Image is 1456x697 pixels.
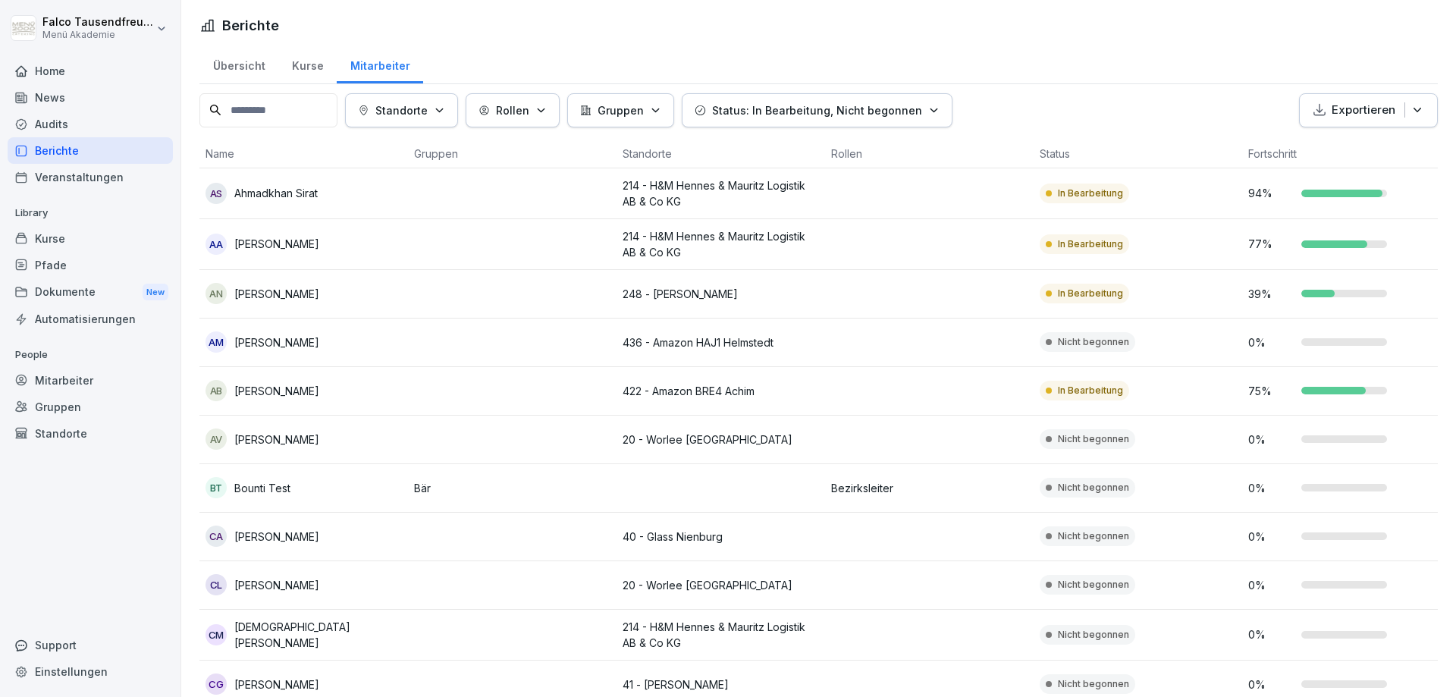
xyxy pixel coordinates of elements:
[199,45,278,83] a: Übersicht
[8,632,173,658] div: Support
[199,140,408,168] th: Name
[206,624,227,645] div: CM
[234,383,319,399] p: [PERSON_NAME]
[143,284,168,301] div: New
[8,420,173,447] div: Standorte
[8,658,173,685] a: Einstellungen
[617,140,825,168] th: Standorte
[623,228,819,260] p: 214 - H&M Hennes & Mauritz Logistik AB & Co KG
[1248,529,1294,545] p: 0 %
[1248,286,1294,302] p: 39 %
[1332,102,1395,119] p: Exportieren
[466,93,560,127] button: Rollen
[1248,677,1294,692] p: 0 %
[1299,93,1438,127] button: Exportieren
[623,383,819,399] p: 422 - Amazon BRE4 Achim
[8,367,173,394] a: Mitarbeiter
[682,93,952,127] button: Status: In Bearbeitung, Nicht begonnen
[1058,578,1129,592] p: Nicht begonnen
[8,164,173,190] a: Veranstaltungen
[206,234,227,255] div: AA
[1058,677,1129,691] p: Nicht begonnen
[1248,236,1294,252] p: 77 %
[337,45,423,83] a: Mitarbeiter
[8,278,173,306] a: DokumenteNew
[206,673,227,695] div: CG
[234,577,319,593] p: [PERSON_NAME]
[206,429,227,450] div: AV
[1058,187,1123,200] p: In Bearbeitung
[623,432,819,447] p: 20 - Worlee [GEOGRAPHIC_DATA]
[623,177,819,209] p: 214 - H&M Hennes & Mauritz Logistik AB & Co KG
[623,619,819,651] p: 214 - H&M Hennes & Mauritz Logistik AB & Co KG
[206,183,227,204] div: AS
[278,45,337,83] a: Kurse
[8,201,173,225] p: Library
[623,286,819,302] p: 248 - [PERSON_NAME]
[1058,237,1123,251] p: In Bearbeitung
[234,619,402,651] p: [DEMOGRAPHIC_DATA][PERSON_NAME]
[1248,577,1294,593] p: 0 %
[206,574,227,595] div: CL
[712,102,922,118] p: Status: In Bearbeitung, Nicht begonnen
[8,394,173,420] a: Gruppen
[408,140,617,168] th: Gruppen
[1248,185,1294,201] p: 94 %
[598,102,644,118] p: Gruppen
[222,15,279,36] h1: Berichte
[1034,140,1242,168] th: Status
[1248,334,1294,350] p: 0 %
[234,286,319,302] p: [PERSON_NAME]
[8,225,173,252] a: Kurse
[496,102,529,118] p: Rollen
[345,93,458,127] button: Standorte
[623,334,819,350] p: 436 - Amazon HAJ1 Helmstedt
[42,16,153,29] p: Falco Tausendfreund
[234,480,290,496] p: Bounti Test
[234,236,319,252] p: [PERSON_NAME]
[206,331,227,353] div: AM
[8,343,173,367] p: People
[8,252,173,278] div: Pfade
[831,480,1028,496] p: Bezirksleiter
[623,577,819,593] p: 20 - Worlee [GEOGRAPHIC_DATA]
[206,477,227,498] div: BT
[825,140,1034,168] th: Rollen
[206,283,227,304] div: AN
[8,84,173,111] a: News
[375,102,428,118] p: Standorte
[234,185,318,201] p: Ahmadkhan Sirat
[1242,140,1451,168] th: Fortschritt
[206,526,227,547] div: CA
[1058,335,1129,349] p: Nicht begonnen
[8,278,173,306] div: Dokumente
[234,334,319,350] p: [PERSON_NAME]
[1058,432,1129,446] p: Nicht begonnen
[1058,287,1123,300] p: In Bearbeitung
[623,677,819,692] p: 41 - [PERSON_NAME]
[234,677,319,692] p: [PERSON_NAME]
[1058,384,1123,397] p: In Bearbeitung
[234,432,319,447] p: [PERSON_NAME]
[8,58,173,84] div: Home
[8,137,173,164] a: Berichte
[1058,628,1129,642] p: Nicht begonnen
[1058,529,1129,543] p: Nicht begonnen
[1248,480,1294,496] p: 0 %
[8,306,173,332] a: Automatisierungen
[234,529,319,545] p: [PERSON_NAME]
[567,93,674,127] button: Gruppen
[1248,432,1294,447] p: 0 %
[414,480,610,496] p: Bär
[8,111,173,137] a: Audits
